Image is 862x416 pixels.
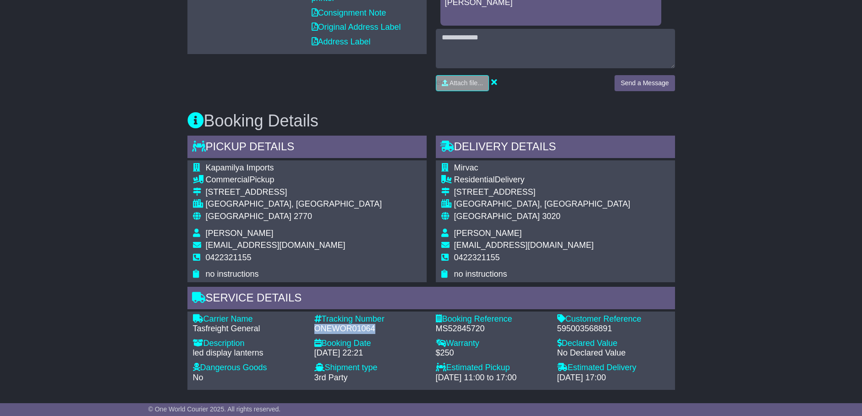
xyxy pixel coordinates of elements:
div: Carrier Name [193,314,305,324]
span: 0422321155 [454,253,500,262]
div: ONEWOR01064 [314,324,427,334]
button: Send a Message [615,75,675,91]
span: 3020 [542,212,560,221]
div: Booking Reference [436,314,548,324]
div: Pickup [206,175,382,185]
div: Warranty [436,339,548,349]
span: [GEOGRAPHIC_DATA] [206,212,291,221]
div: Booking Date [314,339,427,349]
div: No Declared Value [557,348,670,358]
div: Tracking Number [314,314,427,324]
div: [DATE] 17:00 [557,373,670,383]
span: Mirvac [454,163,478,172]
div: MS52845720 [436,324,548,334]
span: [PERSON_NAME] [206,229,274,238]
div: [DATE] 22:21 [314,348,427,358]
div: Description [193,339,305,349]
span: 2770 [294,212,312,221]
div: Tasfreight General [193,324,305,334]
div: $250 [436,348,548,358]
span: no instructions [454,269,507,279]
a: Original Address Label [312,22,401,32]
div: 595003568891 [557,324,670,334]
a: Consignment Note [312,8,386,17]
div: Dangerous Goods [193,363,305,373]
span: Kapamilya Imports [206,163,274,172]
div: [STREET_ADDRESS] [454,187,631,197]
div: Estimated Pickup [436,363,548,373]
span: no instructions [206,269,259,279]
a: Address Label [312,37,371,46]
div: Service Details [187,287,675,312]
div: [DATE] 11:00 to 17:00 [436,373,548,383]
div: Estimated Delivery [557,363,670,373]
span: Commercial [206,175,250,184]
div: Delivery Details [436,136,675,160]
span: © One World Courier 2025. All rights reserved. [148,405,281,413]
span: [EMAIL_ADDRESS][DOMAIN_NAME] [206,241,346,250]
div: Customer Reference [557,314,670,324]
span: Residential [454,175,495,184]
div: Declared Value [557,339,670,349]
div: Pickup Details [187,136,427,160]
span: [EMAIL_ADDRESS][DOMAIN_NAME] [454,241,594,250]
span: [PERSON_NAME] [454,229,522,238]
div: [GEOGRAPHIC_DATA], [GEOGRAPHIC_DATA] [206,199,382,209]
span: 0422321155 [206,253,252,262]
h3: Booking Details [187,112,675,130]
div: [GEOGRAPHIC_DATA], [GEOGRAPHIC_DATA] [454,199,631,209]
div: Delivery [454,175,631,185]
div: Shipment type [314,363,427,373]
div: led display lanterns [193,348,305,358]
div: [STREET_ADDRESS] [206,187,382,197]
span: 3rd Party [314,373,348,382]
span: [GEOGRAPHIC_DATA] [454,212,540,221]
span: No [193,373,203,382]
